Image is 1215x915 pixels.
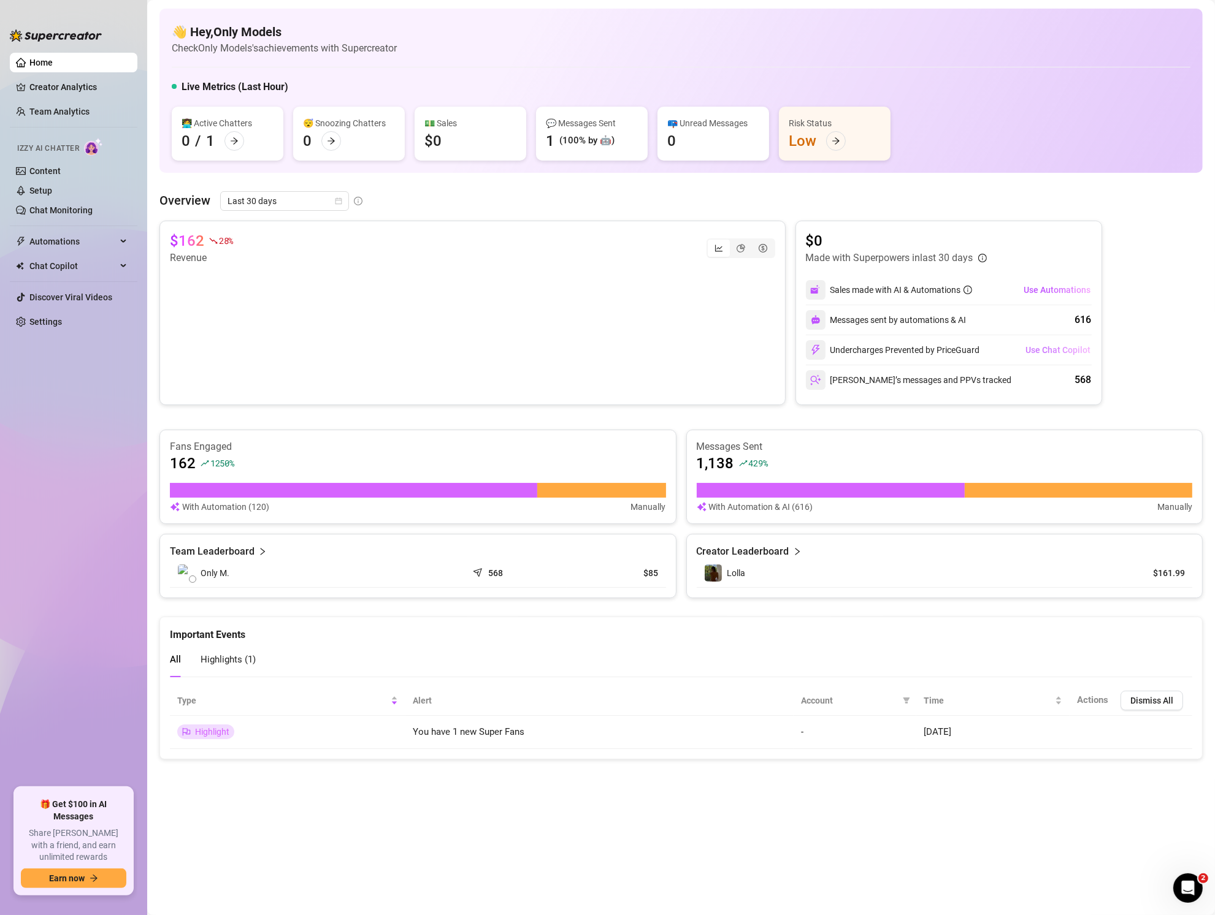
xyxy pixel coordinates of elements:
article: $162 [170,231,204,251]
article: Manually [631,500,666,514]
span: Chat Copilot [29,256,117,276]
div: segmented control [707,238,775,258]
span: Highlights ( 1 ) [201,654,256,665]
span: filter [903,697,910,704]
div: (100% by 🤖) [559,134,615,148]
h4: 👋 Hey, Only Models [172,23,397,40]
span: Izzy AI Chatter [17,143,79,154]
img: Chat Copilot [16,262,24,270]
button: Use Automations [1024,280,1092,300]
span: [DATE] [924,726,951,737]
article: 1,138 [697,454,734,473]
article: $85 [574,567,659,579]
span: Automations [29,232,117,251]
th: Alert [405,686,794,716]
img: logo-BBDzfeDw.svg [10,29,102,42]
th: Type [170,686,405,716]
div: 1 [206,131,215,151]
span: 2 [1198,873,1208,883]
article: 162 [170,454,196,473]
article: Overview [159,191,210,210]
span: Dismiss All [1130,696,1173,705]
a: Content [29,166,61,176]
span: 28 % [219,235,233,246]
img: svg%3e [810,344,821,355]
span: 🎁 Get $100 in AI Messages [21,799,126,822]
article: 568 [488,567,503,579]
span: arrow-right [327,137,335,145]
span: Only M. [201,566,229,580]
span: Share [PERSON_NAME] with a friend, and earn unlimited rewards [21,827,126,864]
div: 0 [303,131,312,151]
span: rise [739,459,748,468]
a: Discover Viral Videos [29,292,112,302]
article: With Automation & AI (616) [709,500,813,514]
span: rise [201,459,209,468]
a: Team Analytics [29,107,90,116]
span: right [793,544,802,559]
div: 📪 Unread Messages [667,116,759,130]
span: arrow-right [90,874,98,883]
span: All [170,654,181,665]
div: Risk Status [789,116,881,130]
span: right [258,544,267,559]
span: filter [900,691,913,710]
div: Messages sent by automations & AI [806,310,967,330]
div: Sales made with AI & Automations [830,283,972,297]
span: flag [182,727,191,736]
button: Dismiss All [1121,691,1183,710]
span: 1250 % [210,457,234,469]
span: info-circle [354,197,362,205]
span: Last 30 days [228,192,342,210]
span: fall [209,237,218,245]
span: arrow-right [832,137,840,145]
div: 😴 Snoozing Chatters [303,116,395,130]
span: thunderbolt [16,237,26,246]
a: Creator Analytics [29,77,128,97]
span: send [473,565,485,577]
span: Lolla [727,568,746,578]
article: $161.99 [1129,567,1185,579]
span: 429 % [749,457,768,469]
span: - [801,726,803,737]
div: [PERSON_NAME]’s messages and PPVs tracked [806,370,1012,390]
span: arrow-right [230,137,239,145]
img: svg%3e [697,500,707,514]
span: Use Automations [1024,285,1091,295]
article: Revenue [170,251,233,265]
span: Actions [1077,694,1108,705]
div: 0 [182,131,190,151]
span: Type [177,694,388,707]
span: info-circle [964,286,972,294]
h5: Live Metrics (Last Hour) [182,80,288,94]
img: svg%3e [810,284,821,295]
article: Check Only Models's achievements with Supercreator [172,40,397,56]
span: Time [924,694,1052,707]
div: Important Events [170,617,1192,642]
iframe: Intercom live chat [1173,873,1203,903]
a: Home [29,58,53,67]
img: AI Chatter [84,138,103,156]
span: dollar-circle [759,244,767,252]
span: You have 1 new Super Fans [413,726,524,737]
div: 👩‍💻 Active Chatters [182,116,274,130]
article: Manually [1157,500,1192,514]
article: Team Leaderboard [170,544,255,559]
div: $0 [424,131,442,151]
div: 💵 Sales [424,116,516,130]
span: pie-chart [737,244,745,252]
span: Earn now [49,873,85,883]
article: Creator Leaderboard [697,544,789,559]
button: Use Chat Copilot [1025,340,1092,360]
div: Undercharges Prevented by PriceGuard [806,340,980,360]
div: 0 [667,131,676,151]
img: Lolla [705,564,722,582]
span: line-chart [715,244,723,252]
a: Settings [29,317,62,327]
span: Highlight [195,727,229,737]
th: Time [916,686,1070,716]
span: Account [801,694,898,707]
img: svg%3e [810,374,821,385]
img: svg%3e [170,500,180,514]
article: Messages Sent [697,440,1193,454]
